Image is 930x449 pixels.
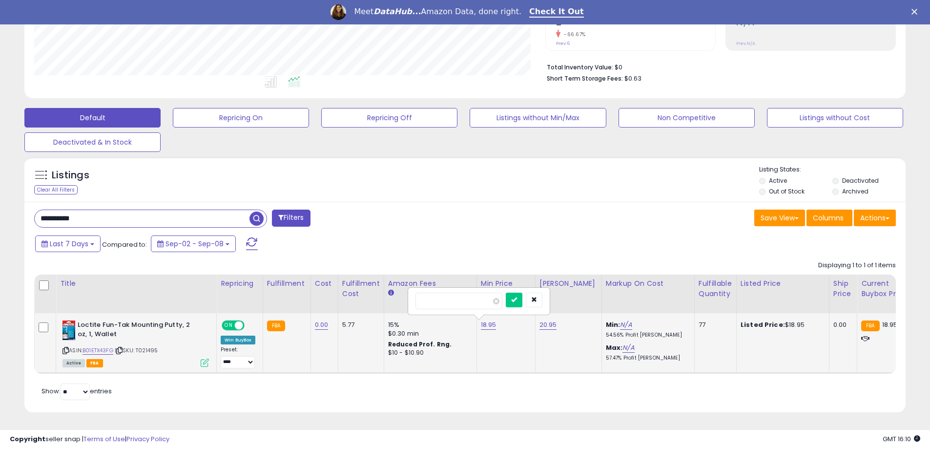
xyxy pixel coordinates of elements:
div: Markup on Cost [606,278,690,289]
div: Close [911,9,921,15]
span: ON [223,321,235,330]
small: -66.67% [560,31,586,38]
div: Fulfillable Quantity [699,278,732,299]
a: N/A [622,343,634,353]
span: Last 7 Days [50,239,88,249]
a: Check It Out [529,7,584,18]
button: Non Competitive [619,108,755,128]
b: Max: [606,343,623,352]
button: Columns [806,210,852,226]
b: Reduced Prof. Rng. [388,340,452,348]
button: Last 7 Days [35,235,101,252]
div: Current Buybox Price [861,278,911,299]
div: Clear All Filters [34,185,78,194]
button: Repricing On [173,108,309,128]
a: 0.00 [315,320,329,330]
b: Loctite Fun-Tak Mounting Putty, 2 oz, 1, Wallet [78,321,196,341]
b: Listed Price: [741,320,785,329]
span: 2025-09-16 16:10 GMT [883,434,920,444]
a: 18.95 [481,320,496,330]
div: Cost [315,278,334,289]
b: Total Inventory Value: [547,63,613,71]
span: Show: entries [41,386,112,396]
div: 15% [388,321,469,329]
i: DataHub... [373,7,421,16]
strong: Copyright [10,434,45,444]
span: All listings currently available for purchase on Amazon [62,359,85,367]
button: Listings without Min/Max [470,108,606,128]
div: Ship Price [833,278,853,299]
p: Listing States: [759,165,906,174]
div: 77 [699,321,729,329]
button: Sep-02 - Sep-08 [151,235,236,252]
button: Deactivated & In Stock [24,132,161,152]
small: Prev: N/A [736,41,755,46]
div: Meet Amazon Data, done right. [354,7,521,17]
label: Active [769,176,787,185]
small: Prev: 6 [556,41,570,46]
div: seller snap | | [10,435,169,444]
label: Deactivated [842,176,879,185]
div: $10 - $10.90 [388,349,469,357]
a: B01ETX43FG [83,346,113,355]
div: Win BuyBox [221,336,255,344]
img: 418JSl4zBwL._SL40_.jpg [62,321,75,340]
p: 54.56% Profit [PERSON_NAME] [606,332,687,339]
img: Profile image for Georgie [331,4,346,20]
div: Fulfillment [267,278,307,289]
div: Repricing [221,278,259,289]
label: Out of Stock [769,187,805,195]
span: | SKU: T021495 [115,346,158,354]
span: OFF [243,321,259,330]
a: N/A [620,320,632,330]
small: Amazon Fees. [388,289,394,298]
div: $0.30 min [388,329,469,338]
p: 57.47% Profit [PERSON_NAME] [606,355,687,362]
span: Compared to: [102,240,147,249]
span: Sep-02 - Sep-08 [165,239,224,249]
span: Columns [813,213,844,223]
label: Archived [842,187,868,195]
button: Listings without Cost [767,108,903,128]
b: Short Term Storage Fees: [547,74,623,83]
a: Terms of Use [83,434,125,444]
div: Listed Price [741,278,825,289]
div: ASIN: [62,321,209,366]
div: Fulfillment Cost [342,278,380,299]
div: $18.95 [741,321,822,329]
li: $0 [547,61,889,72]
button: Save View [754,210,805,226]
a: 20.95 [539,320,557,330]
div: 5.77 [342,321,376,329]
div: Displaying 1 to 1 of 1 items [818,261,896,270]
div: Preset: [221,346,255,368]
div: Min Price [481,278,531,289]
th: The percentage added to the cost of goods (COGS) that forms the calculator for Min & Max prices. [601,275,694,313]
button: Filters [272,210,310,227]
span: $0.63 [624,74,641,83]
h5: Listings [52,169,89,182]
button: Default [24,108,161,128]
a: Privacy Policy [126,434,169,444]
small: FBA [267,321,285,331]
div: [PERSON_NAME] [539,278,598,289]
button: Actions [854,210,896,226]
div: Title [60,278,212,289]
div: 0.00 [833,321,849,329]
span: FBA [86,359,103,367]
button: Repricing Off [321,108,457,128]
small: FBA [861,321,879,331]
div: Amazon Fees [388,278,473,289]
b: Min: [606,320,620,329]
span: 18.95 [882,320,898,329]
